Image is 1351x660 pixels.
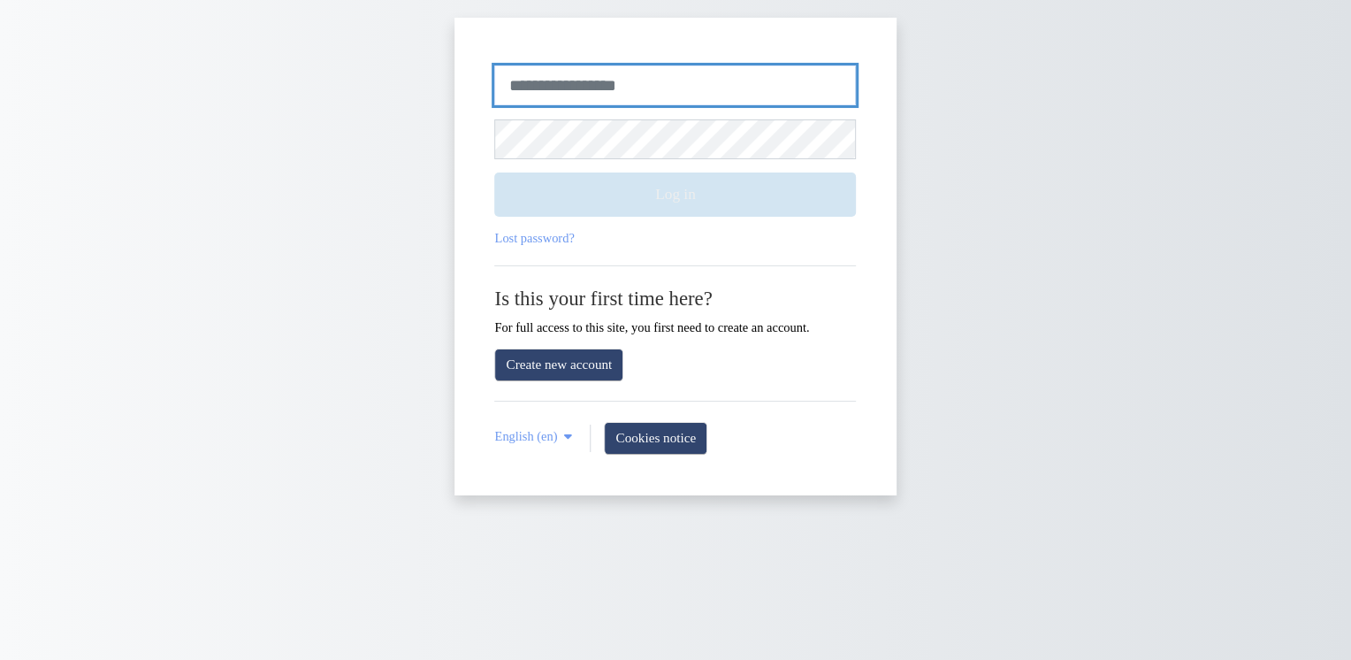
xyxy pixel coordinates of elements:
[495,287,857,334] div: For full access to this site, you first need to create an account.
[495,231,575,245] a: Lost password?
[495,173,857,217] button: Log in
[495,429,577,444] a: English ‎(en)‎
[605,422,708,455] button: Cookies notice
[495,349,624,381] a: Create new account
[495,287,857,311] h2: Is this your first time here?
